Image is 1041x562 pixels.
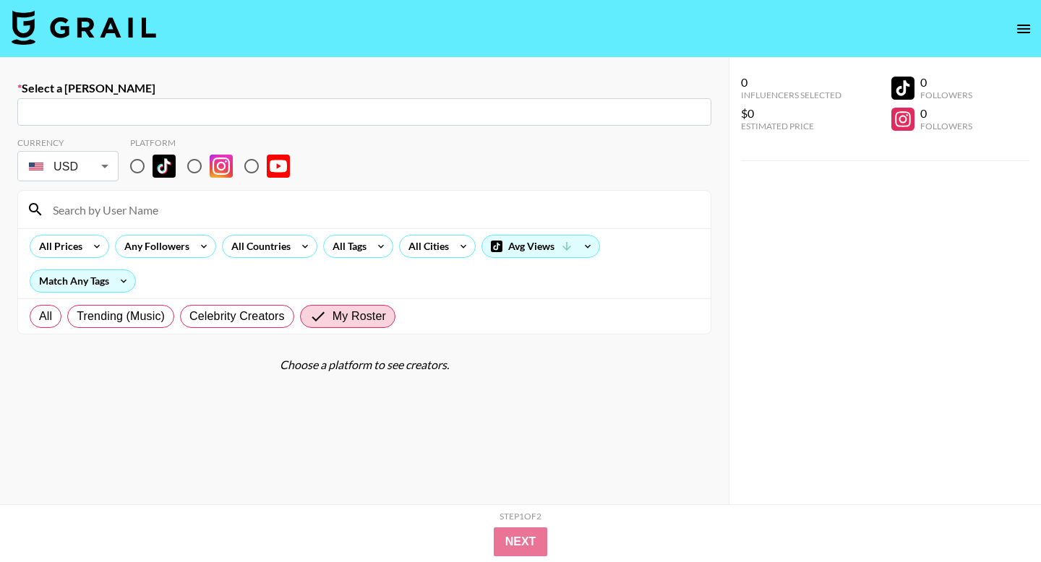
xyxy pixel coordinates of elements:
div: Match Any Tags [30,270,135,292]
div: Choose a platform to see creators. [17,358,711,372]
span: All [39,308,52,325]
input: Search by User Name [44,198,702,221]
div: Currency [17,137,119,148]
button: Next [494,527,548,556]
div: Any Followers [116,235,192,257]
div: All Prices [30,235,85,257]
img: YouTube [267,155,290,178]
div: 0 [741,75,841,90]
div: 0 [920,106,972,121]
div: Followers [920,90,972,100]
div: Estimated Price [741,121,841,131]
div: All Tags [324,235,369,257]
button: open drawer [1009,14,1038,43]
div: Avg Views [482,235,599,257]
div: Influencers Selected [741,90,841,100]
div: All Cities [400,235,452,257]
span: My Roster [333,308,386,325]
div: Platform [130,137,301,148]
img: Grail Talent [12,10,156,45]
div: USD [20,154,116,179]
label: Select a [PERSON_NAME] [17,81,711,95]
div: 0 [920,75,972,90]
div: Step 1 of 2 [500,511,541,522]
div: $0 [741,106,841,121]
img: TikTok [153,155,176,178]
div: All Countries [223,235,294,257]
div: Followers [920,121,972,131]
img: Instagram [210,155,233,178]
span: Trending (Music) [77,308,165,325]
span: Celebrity Creators [189,308,285,325]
